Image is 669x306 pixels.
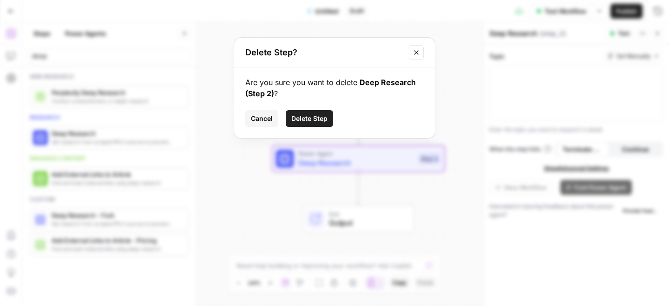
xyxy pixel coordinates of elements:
span: Cancel [251,114,273,123]
button: Delete Step [286,110,333,127]
span: Delete Step [291,114,328,123]
h2: Delete Step? [245,46,403,59]
button: Close modal [409,45,424,60]
div: Are you sure you want to delete ? [245,77,424,99]
button: Cancel [245,110,278,127]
